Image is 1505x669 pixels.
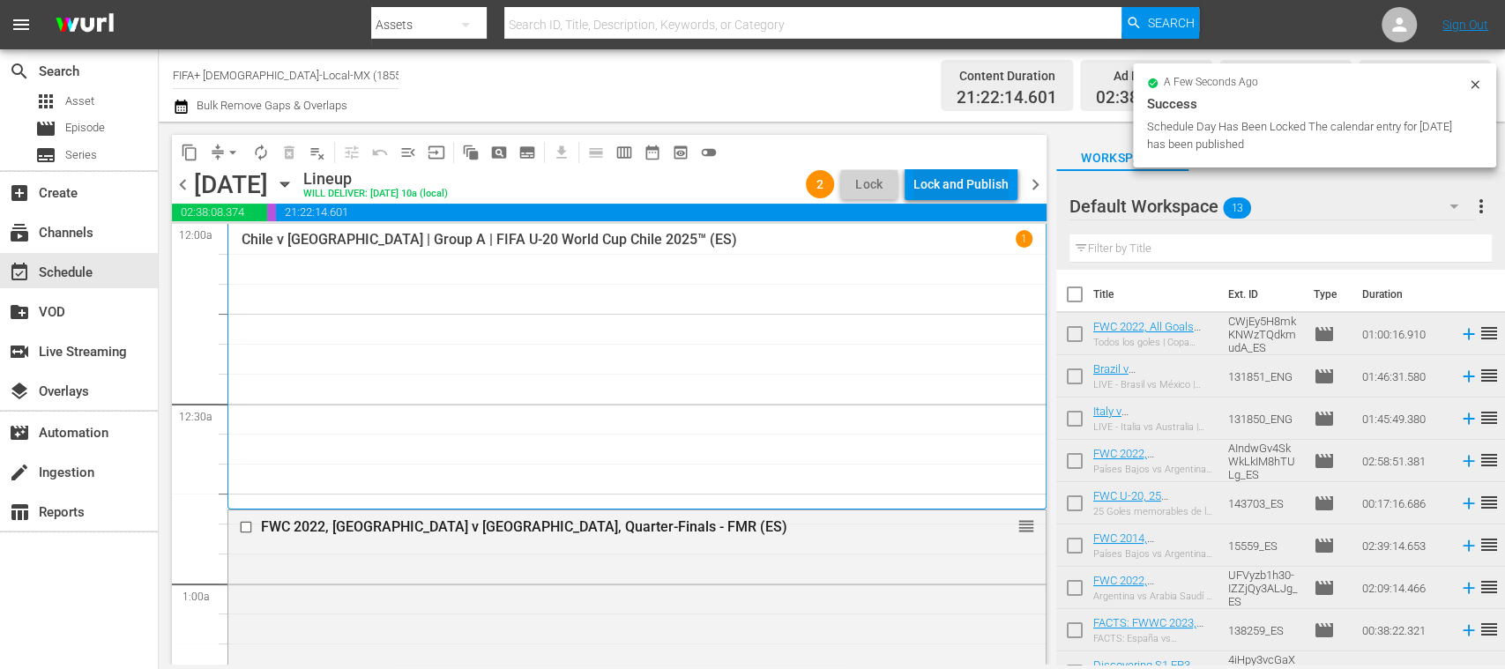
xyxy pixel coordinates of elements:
button: Lock [841,170,898,199]
span: Overlays [9,381,30,402]
th: Ext. ID [1218,270,1303,319]
span: a few seconds ago [1164,76,1258,90]
span: movie [1314,366,1335,387]
a: Italy v [GEOGRAPHIC_DATA] | Group D | FIFA U-20 World Cup Chile 2025™ (ES) [1093,405,1206,471]
span: Episode [1314,323,1335,345]
span: View Backup [667,138,695,167]
span: Search [9,61,30,82]
span: playlist_remove_outlined [309,144,326,161]
div: Ad Duration [1096,63,1196,88]
td: 143703_ES [1221,482,1307,524]
span: Channels [9,222,30,243]
span: Reports [9,502,30,523]
span: Schedule [9,262,30,283]
span: Week Calendar View [610,138,638,167]
span: Episode [1314,577,1335,598]
span: reorder [1479,365,1500,386]
a: FWC 2014, [GEOGRAPHIC_DATA] v [GEOGRAPHIC_DATA], Semi-Finals - FMR (ES) [1093,531,1208,584]
span: 21:22:14.601 [957,88,1057,108]
svg: Add to Schedule [1459,578,1479,598]
span: Episode [1314,535,1335,556]
span: Customize Events [332,135,366,169]
span: reorder [1479,534,1500,555]
p: 1 [1021,233,1027,245]
span: toggle_off [700,144,718,161]
span: Create [9,182,30,204]
td: 15559_ES [1221,524,1307,567]
a: FWC 2022, All Goals (ES) [1093,320,1201,346]
button: Search [1121,7,1199,39]
span: Episode [1314,620,1335,641]
span: pageview_outlined [490,144,508,161]
a: Brazil v [GEOGRAPHIC_DATA] | Group C | FIFA U-20 World Cup Chile 2025™ (ES) [1093,362,1206,428]
td: 02:58:51.381 [1355,440,1452,482]
span: Series [65,146,97,164]
td: 01:00:16.910 [1355,313,1452,355]
div: FACTS: España vs [GEOGRAPHIC_DATA] | [GEOGRAPHIC_DATA]/[GEOGRAPHIC_DATA] 2023 [1093,633,1214,644]
a: Sign Out [1442,18,1488,32]
span: date_range_outlined [644,144,661,161]
svg: Add to Schedule [1459,494,1479,513]
div: Países Bajos vs Argentina | Semifinales | Copa Mundial de la FIFA Brasil 2014™ | Partido completo [1093,548,1214,560]
a: FWC 2022, [GEOGRAPHIC_DATA] v [GEOGRAPHIC_DATA], Group Stage - FMR (ES) [1093,574,1210,627]
span: content_copy [181,144,198,161]
span: 2 [806,177,834,191]
span: reorder [1479,492,1500,513]
div: LIVE - Brasil vs México | Grupo C | Copa Mundial Sub-20 de la FIFA [GEOGRAPHIC_DATA] 2025™ [1093,379,1214,390]
div: Países Bajos vs Argentina | Cuartos de final | Copa Mundial de la FIFA Catar 2022™ | Partido Comp... [1093,464,1214,475]
td: CWjEy5H8mkKNWzTQdkmudA_ES [1221,313,1307,355]
span: Fill episodes with ad slates [394,138,422,167]
span: 00:05:16.316 [267,204,276,221]
span: menu_open [399,144,417,161]
span: Episode [1314,493,1335,514]
span: Episode [1314,450,1335,472]
span: more_vert [1471,196,1492,217]
p: Chile v [GEOGRAPHIC_DATA] | Group A | FIFA U-20 World Cup Chile 2025™ (ES) [242,231,737,248]
div: FWC 2022, [GEOGRAPHIC_DATA] v [GEOGRAPHIC_DATA], Quarter-Finals - FMR (ES) [261,518,949,535]
span: reorder [1479,450,1500,471]
span: 02:38:08.374 [1096,88,1196,108]
span: VOD [9,301,30,323]
div: 25 Goles memorables de la Copa Mundial Sub-20 de la FIFA [1093,506,1214,517]
span: Revert to Primary Episode [366,138,394,167]
td: 00:17:16.686 [1355,482,1452,524]
span: Workspaces [1056,147,1188,169]
svg: Add to Schedule [1459,621,1479,640]
span: Bulk Remove Gaps & Overlaps [194,99,347,112]
span: Series [35,145,56,166]
span: Episode [35,118,56,139]
span: reorder [1479,619,1500,640]
td: 131851_ENG [1221,355,1307,398]
span: Create Series Block [513,138,541,167]
div: [DATE] [194,170,268,199]
td: 02:39:14.653 [1355,524,1452,567]
span: reorder [1479,323,1500,344]
span: Search [1147,7,1194,39]
span: Episode [1314,408,1335,429]
span: 21:22:14.601 [276,204,1047,221]
span: reorder [1017,517,1035,536]
span: Lock [848,175,890,194]
td: 00:38:22.321 [1355,609,1452,651]
div: WILL DELIVER: [DATE] 10a (local) [303,189,448,200]
a: FWC 2022, [GEOGRAPHIC_DATA] v [GEOGRAPHIC_DATA], Quarter-Finals - FMR (ES) [1093,447,1208,513]
button: more_vert [1471,185,1492,227]
span: auto_awesome_motion_outlined [462,144,480,161]
span: 02:38:08.374 [172,204,267,221]
svg: Add to Schedule [1459,409,1479,428]
svg: Add to Schedule [1459,367,1479,386]
span: Live Streaming [9,341,30,362]
div: Lineup [303,169,448,189]
span: calendar_view_week_outlined [615,144,633,161]
th: Duration [1352,270,1457,319]
span: Automation [9,422,30,443]
span: reorder [1479,576,1500,598]
button: reorder [1017,517,1035,534]
span: menu [11,14,32,35]
span: chevron_right [1024,174,1047,196]
span: Episode [65,119,105,137]
td: UFVyzb1h30-IZZjQy3ALJg_ES [1221,567,1307,609]
th: Title [1093,270,1218,319]
div: LIVE - Italia vs Australia | Grupo D | Copa Mundial Sub-20 de la FIFA [GEOGRAPHIC_DATA] 2025™ [1093,421,1214,433]
span: Download as CSV [541,135,576,169]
